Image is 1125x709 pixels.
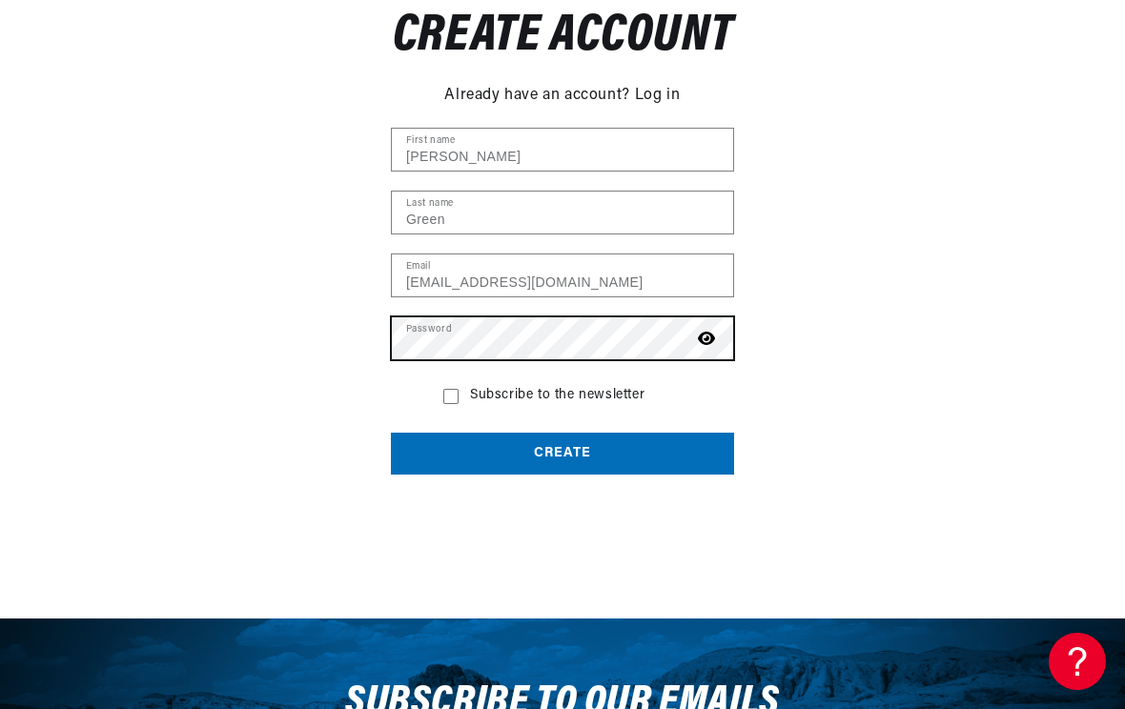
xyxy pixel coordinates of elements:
[392,129,733,171] input: First name
[391,79,734,109] div: Already have an account?
[392,254,733,296] input: Email
[392,192,733,233] input: Last name
[635,84,681,109] a: Log in
[470,389,644,404] span: Subscribe to the newsletter
[391,15,734,60] h1: Create account
[391,433,734,476] button: Create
